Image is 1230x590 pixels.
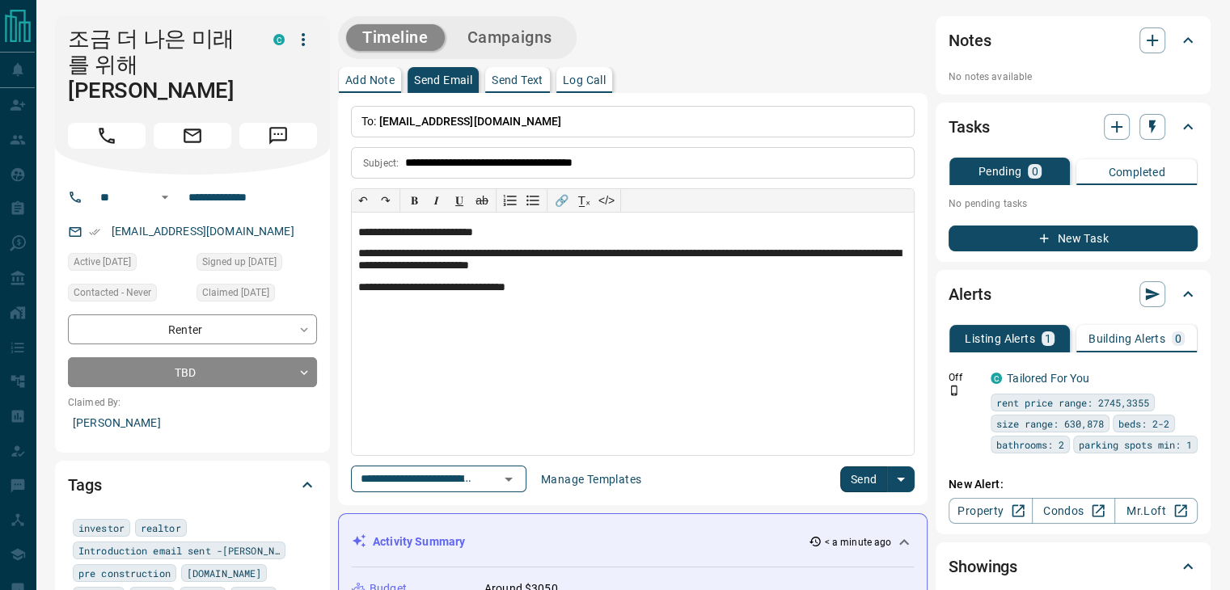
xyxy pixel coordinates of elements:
div: Tasks [949,107,1198,146]
div: condos.ca [273,34,285,45]
button: Bullet list [522,189,544,212]
div: Fri Aug 15 2025 [197,284,317,306]
h2: Showings [949,554,1017,579]
p: < a minute ago [825,535,892,550]
span: Signed up [DATE] [202,254,277,270]
button: 🔗 [550,189,573,212]
span: Contacted - Never [74,284,151,301]
p: Send Text [492,74,543,86]
div: Tags [68,466,317,504]
span: Introduction email sent -[PERSON_NAME] [78,542,280,558]
h2: Notes [949,27,991,53]
span: size range: 630,878 [996,415,1104,432]
button: T̲ₓ [573,189,595,212]
div: condos.ca [991,373,1002,384]
a: Condos [1032,498,1115,524]
div: Sat Aug 16 2025 [68,253,188,276]
div: Activity Summary< a minute ago [352,527,914,557]
span: [EMAIL_ADDRESS][DOMAIN_NAME] [379,115,562,128]
p: 0 [1175,333,1181,344]
a: Mr.Loft [1114,498,1198,524]
p: Subject: [363,156,399,171]
p: 0 [1031,166,1038,177]
button: ↷ [374,189,397,212]
span: Message [239,123,317,149]
p: 1 [1045,333,1051,344]
span: bathrooms: 2 [996,436,1064,453]
p: No pending tasks [949,192,1198,216]
span: investor [78,520,125,536]
button: ↶ [352,189,374,212]
span: pre construction [78,565,171,581]
button: 𝑰 [425,189,448,212]
p: Add Note [345,74,395,86]
s: ab [476,194,488,207]
span: [DOMAIN_NAME] [187,565,261,581]
button: Send [840,466,888,492]
p: Listing Alerts [965,333,1035,344]
p: Off [949,370,981,385]
p: [PERSON_NAME] [68,410,317,436]
button: Campaigns [451,24,569,51]
span: beds: 2-2 [1118,415,1169,432]
p: Completed [1108,166,1165,178]
h2: Tasks [949,114,989,140]
svg: Email Verified [89,226,100,238]
div: Alerts [949,275,1198,314]
a: Property [949,498,1032,524]
button: 𝐔 [448,189,471,212]
button: Open [155,188,175,207]
span: parking spots min: 1 [1079,436,1192,453]
button: Timeline [346,24,445,51]
button: Numbered list [499,189,522,212]
div: Renter [68,314,317,344]
button: New Task [949,225,1198,251]
p: Send Email [414,74,472,86]
p: Log Call [563,74,606,86]
p: Pending [979,166,1022,177]
button: </> [595,189,618,212]
a: Tailored For You [1007,372,1089,385]
div: TBD [68,357,317,387]
span: Email [154,123,231,149]
svg: Push Notification Only [949,385,960,396]
h2: Alerts [949,281,991,307]
button: Open [497,468,520,491]
p: No notes available [949,70,1198,84]
div: Notes [949,21,1198,60]
h2: Tags [68,472,101,498]
div: Fri Aug 15 2025 [197,253,317,276]
p: Claimed By: [68,395,317,410]
h1: 조금 더 나은 미래를 위해 [PERSON_NAME] [68,26,249,103]
span: realtor [141,520,181,536]
a: [EMAIL_ADDRESS][DOMAIN_NAME] [112,225,294,238]
button: Manage Templates [531,466,651,492]
button: 𝐁 [403,189,425,212]
span: Active [DATE] [74,254,131,270]
div: Showings [949,547,1198,586]
span: Call [68,123,146,149]
p: Activity Summary [373,533,465,550]
p: New Alert: [949,476,1198,493]
div: split button [840,466,915,492]
span: rent price range: 2745,3355 [996,394,1149,411]
p: Building Alerts [1088,333,1165,344]
p: To: [351,106,915,137]
span: Claimed [DATE] [202,284,269,301]
button: ab [471,189,493,212]
span: 𝐔 [455,194,463,207]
